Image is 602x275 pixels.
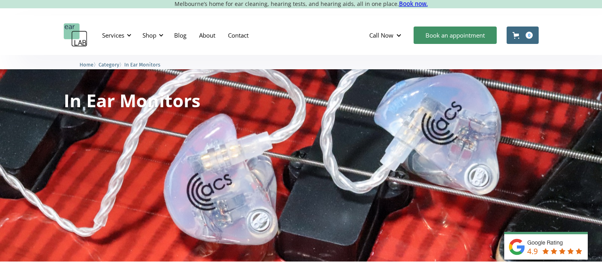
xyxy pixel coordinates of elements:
span: Home [80,62,93,68]
a: Home [80,61,93,68]
div: Call Now [363,23,410,47]
h1: In Ear Monitors [64,91,200,109]
div: Services [97,23,134,47]
a: Book an appointment [414,27,497,44]
a: Open cart [507,27,539,44]
span: Category [99,62,119,68]
a: About [193,24,222,47]
div: 0 [526,32,533,39]
span: In Ear Monitors [124,62,160,68]
div: Call Now [369,31,393,39]
a: In Ear Monitors [124,61,160,68]
div: Shop [142,31,156,39]
div: Shop [138,23,166,47]
a: Contact [222,24,255,47]
li: 〉 [99,61,124,69]
li: 〉 [80,61,99,69]
div: Services [102,31,124,39]
a: home [64,23,87,47]
a: Blog [168,24,193,47]
a: Category [99,61,119,68]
